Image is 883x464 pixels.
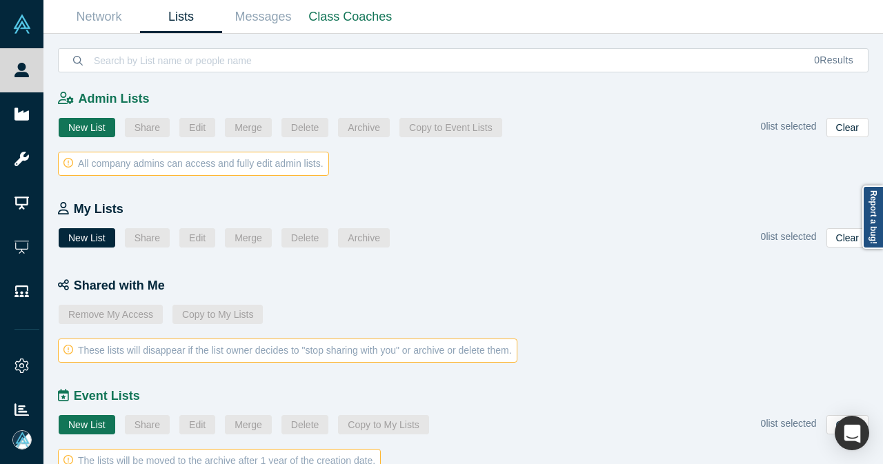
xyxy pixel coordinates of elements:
button: Remove My Access [59,305,163,324]
button: Clear [826,118,869,137]
input: Search by List name or people name [92,44,800,77]
a: Lists [140,1,222,33]
button: Delete [281,228,328,248]
button: New List [59,118,115,137]
span: 0 list selected [761,418,817,429]
div: My Lists [58,200,883,219]
a: Network [58,1,140,33]
button: Edit [179,118,215,137]
span: 0 list selected [761,231,817,242]
button: Share [125,228,170,248]
a: Class Coaches [304,1,397,33]
div: These lists will disappear if the list owner decides to "stop sharing with you" or archive or del... [58,339,517,363]
div: Admin Lists [58,90,883,108]
button: New List [59,228,115,248]
button: Clear [826,415,869,434]
img: Mia Scott's Account [12,430,32,450]
img: Alchemist Vault Logo [12,14,32,34]
button: New List [59,415,115,434]
a: Report a bug! [862,185,883,249]
button: Archive [338,118,390,137]
button: Edit [179,228,215,248]
button: Copy to My Lists [338,415,428,434]
button: Copy to Event Lists [399,118,502,137]
span: 0 [814,54,820,65]
button: Clear [826,228,869,248]
button: Delete [281,118,328,137]
button: Merge [225,415,272,434]
button: Share [125,118,170,137]
button: Merge [225,118,272,137]
span: 0 list selected [761,121,817,132]
a: Messages [222,1,304,33]
button: Copy to My Lists [172,305,263,324]
div: All company admins can access and fully edit admin lists. [58,152,329,176]
div: Event Lists [58,387,883,405]
button: Delete [281,415,328,434]
div: Shared with Me [58,276,883,295]
button: Archive [338,228,390,248]
button: Edit [179,415,215,434]
button: Share [125,415,170,434]
span: Results [814,54,853,65]
button: Merge [225,228,272,248]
